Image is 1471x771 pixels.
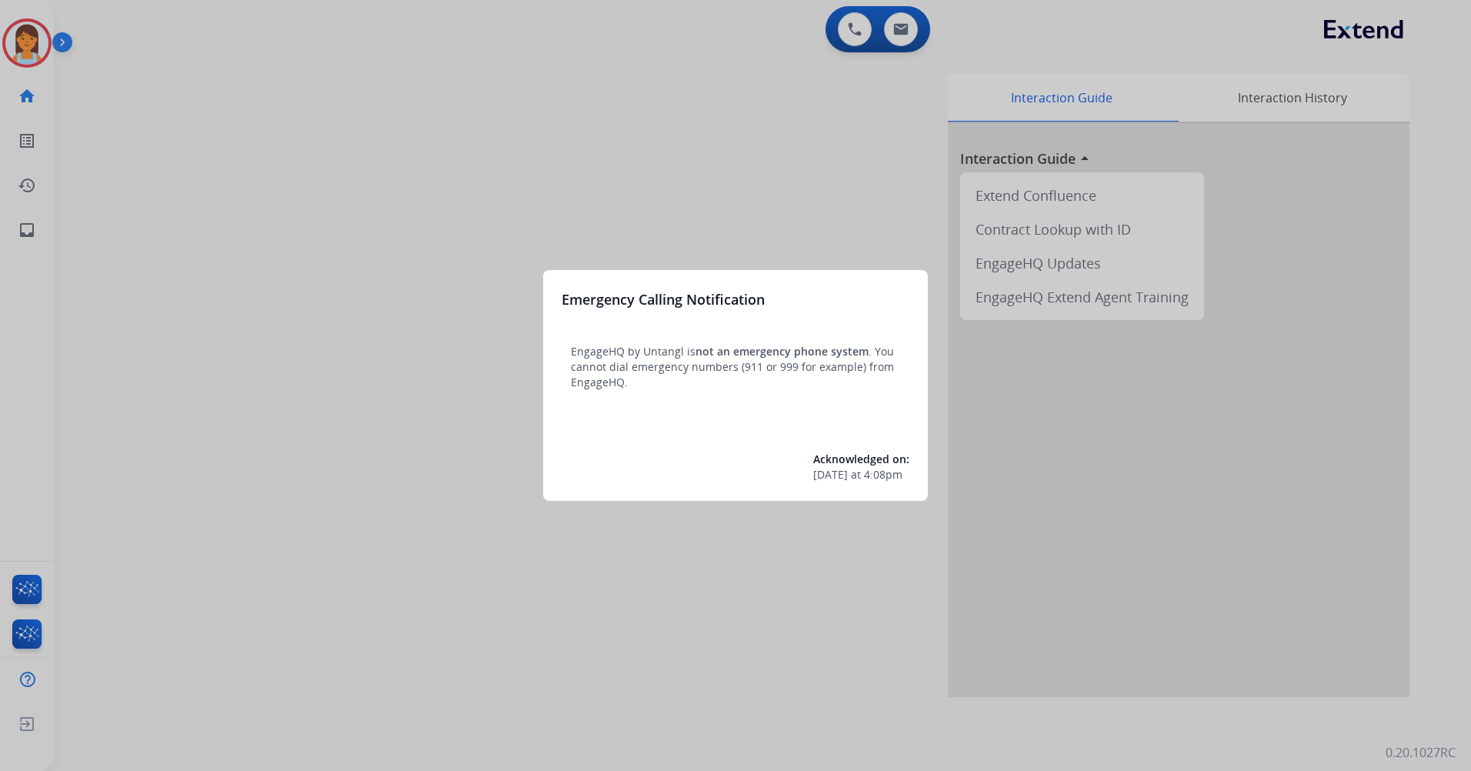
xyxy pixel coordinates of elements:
h3: Emergency Calling Notification [562,289,765,310]
span: Acknowledged on: [813,452,909,466]
span: not an emergency phone system [695,344,869,359]
div: at [813,467,909,482]
span: 4:08pm [864,467,902,482]
span: [DATE] [813,467,848,482]
p: 0.20.1027RC [1386,743,1456,762]
p: EngageHQ by Untangl is . You cannot dial emergency numbers (911 or 999 for example) from EngageHQ. [571,344,900,390]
